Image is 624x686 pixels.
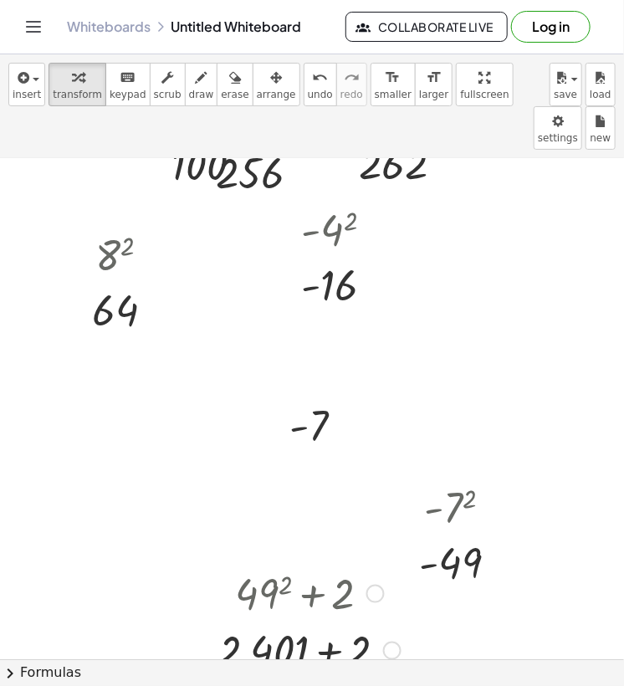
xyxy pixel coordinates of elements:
[221,89,248,100] span: erase
[371,63,416,106] button: format_sizesmaller
[534,106,582,150] button: settings
[550,63,582,106] button: save
[120,68,136,88] i: keyboard
[20,13,47,40] button: Toggle navigation
[336,63,367,106] button: redoredo
[415,63,453,106] button: format_sizelarger
[511,11,591,43] button: Log in
[257,89,296,100] span: arrange
[312,68,328,88] i: undo
[591,132,611,144] span: new
[586,63,616,106] button: load
[189,89,214,100] span: draw
[344,68,360,88] i: redo
[8,63,45,106] button: insert
[385,68,401,88] i: format_size
[53,89,102,100] span: transform
[360,19,494,34] span: Collaborate Live
[308,89,333,100] span: undo
[586,106,616,150] button: new
[110,89,146,100] span: keypad
[304,63,337,106] button: undoundo
[185,63,218,106] button: draw
[217,63,253,106] button: erase
[340,89,363,100] span: redo
[460,89,509,100] span: fullscreen
[419,89,448,100] span: larger
[150,63,186,106] button: scrub
[67,18,151,35] a: Whiteboards
[345,12,508,42] button: Collaborate Live
[554,89,577,100] span: save
[590,89,611,100] span: load
[253,63,300,106] button: arrange
[13,89,41,100] span: insert
[538,132,578,144] span: settings
[105,63,151,106] button: keyboardkeypad
[426,68,442,88] i: format_size
[49,63,106,106] button: transform
[456,63,513,106] button: fullscreen
[375,89,412,100] span: smaller
[154,89,182,100] span: scrub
